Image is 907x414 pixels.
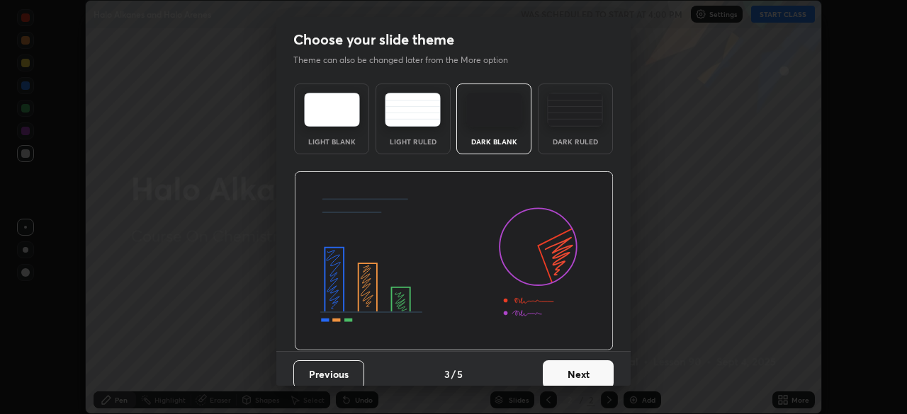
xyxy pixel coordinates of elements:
img: darkRuledTheme.de295e13.svg [547,93,603,127]
p: Theme can also be changed later from the More option [293,54,523,67]
h2: Choose your slide theme [293,30,454,49]
button: Previous [293,360,364,389]
button: Next [543,360,614,389]
img: darkThemeBanner.d06ce4a2.svg [294,171,614,351]
h4: 3 [444,367,450,381]
div: Dark Ruled [547,138,604,145]
img: darkTheme.f0cc69e5.svg [466,93,522,127]
h4: / [451,367,456,381]
div: Dark Blank [466,138,522,145]
h4: 5 [457,367,463,381]
img: lightRuledTheme.5fabf969.svg [385,93,441,127]
div: Light Ruled [385,138,441,145]
div: Light Blank [303,138,360,145]
img: lightTheme.e5ed3b09.svg [304,93,360,127]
